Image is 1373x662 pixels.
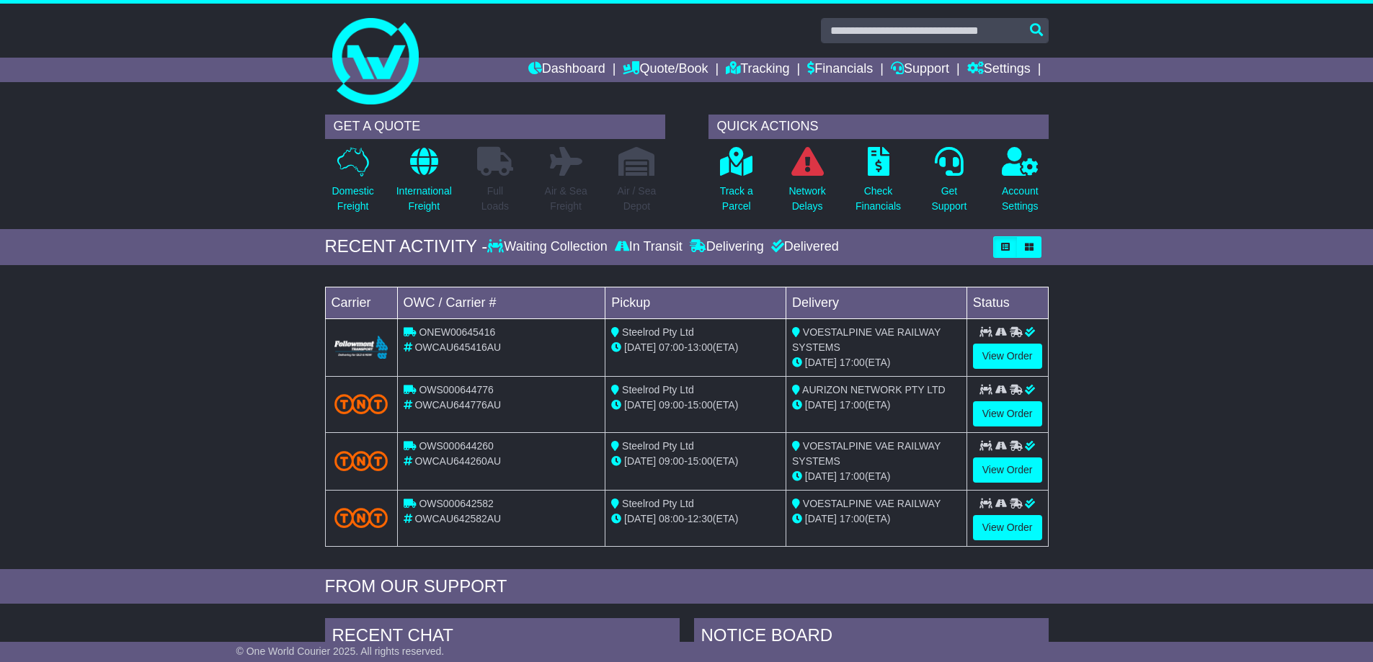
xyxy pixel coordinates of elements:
[803,498,941,509] span: VOESTALPINE VAE RAILWAY
[659,455,684,467] span: 09:00
[973,457,1042,483] a: View Order
[792,355,961,370] div: (ETA)
[624,399,656,411] span: [DATE]
[622,326,694,338] span: Steelrod Pty Ltd
[414,341,501,353] span: OWCAU645416AU
[805,470,837,482] span: [DATE]
[419,498,494,509] span: OWS000642582
[967,287,1048,318] td: Status
[719,146,754,222] a: Track aParcel
[840,470,865,482] span: 17:00
[1001,146,1039,222] a: AccountSettings
[332,184,373,214] p: Domestic Freight
[807,58,873,82] a: Financials
[624,513,656,524] span: [DATE]
[768,239,839,255] div: Delivered
[611,340,780,355] div: - (ETA)
[659,513,684,524] span: 08:00
[659,399,684,411] span: 09:00
[528,58,605,82] a: Dashboard
[325,115,665,139] div: GET A QUOTE
[622,440,694,452] span: Steelrod Pty Ltd
[334,394,388,413] img: TNT_Domestic.png
[805,357,837,368] span: [DATE]
[624,341,656,353] span: [DATE]
[802,384,946,395] span: AURIZON NETWORK PTY LTD
[334,508,388,527] img: TNT_Domestic.png
[840,357,865,368] span: 17:00
[708,115,1049,139] div: QUICK ACTIONS
[930,146,967,222] a: GetSupport
[414,513,501,524] span: OWCAU642582AU
[792,398,961,413] div: (ETA)
[325,236,488,257] div: RECENT ACTIVITY -
[688,399,713,411] span: 15:00
[419,326,495,338] span: ONEW00645416
[840,513,865,524] span: 17:00
[334,336,388,359] img: Followmont_Transport.png
[659,341,684,353] span: 07:00
[788,146,826,222] a: NetworkDelays
[397,287,605,318] td: OWC / Carrier #
[840,399,865,411] span: 17:00
[419,440,494,452] span: OWS000644260
[694,618,1049,657] div: NOTICE BOARD
[396,184,452,214] p: International Freight
[611,239,686,255] div: In Transit
[973,344,1042,369] a: View Order
[688,455,713,467] span: 15:00
[396,146,453,222] a: InternationalFreight
[786,287,967,318] td: Delivery
[688,341,713,353] span: 13:00
[331,146,374,222] a: DomesticFreight
[419,384,494,395] span: OWS000644776
[623,58,708,82] a: Quote/Book
[792,326,941,353] span: VOESTALPINE VAE RAILWAY SYSTEMS
[611,511,780,527] div: - (ETA)
[605,287,786,318] td: Pickup
[1002,184,1039,214] p: Account Settings
[686,239,768,255] div: Delivering
[414,399,501,411] span: OWCAU644776AU
[788,184,825,214] p: Network Delays
[611,454,780,469] div: - (ETA)
[325,576,1049,597] div: FROM OUR SUPPORT
[931,184,967,214] p: Get Support
[805,399,837,411] span: [DATE]
[325,618,680,657] div: RECENT CHAT
[792,440,941,467] span: VOESTALPINE VAE RAILWAY SYSTEMS
[967,58,1031,82] a: Settings
[891,58,949,82] a: Support
[792,469,961,484] div: (ETA)
[334,451,388,470] img: TNT_Domestic.png
[477,184,513,214] p: Full Loads
[487,239,610,255] div: Waiting Collection
[236,645,445,657] span: © One World Courier 2025. All rights reserved.
[720,184,753,214] p: Track a Parcel
[624,455,656,467] span: [DATE]
[805,513,837,524] span: [DATE]
[414,455,501,467] span: OWCAU644260AU
[973,515,1042,540] a: View Order
[325,287,397,318] td: Carrier
[973,401,1042,426] a: View Order
[622,498,694,509] span: Steelrod Pty Ltd
[726,58,789,82] a: Tracking
[855,146,902,222] a: CheckFinancials
[856,184,901,214] p: Check Financials
[622,384,694,395] span: Steelrod Pty Ltd
[792,511,961,527] div: (ETA)
[688,513,713,524] span: 12:30
[618,184,657,214] p: Air / Sea Depot
[611,398,780,413] div: - (ETA)
[545,184,587,214] p: Air & Sea Freight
